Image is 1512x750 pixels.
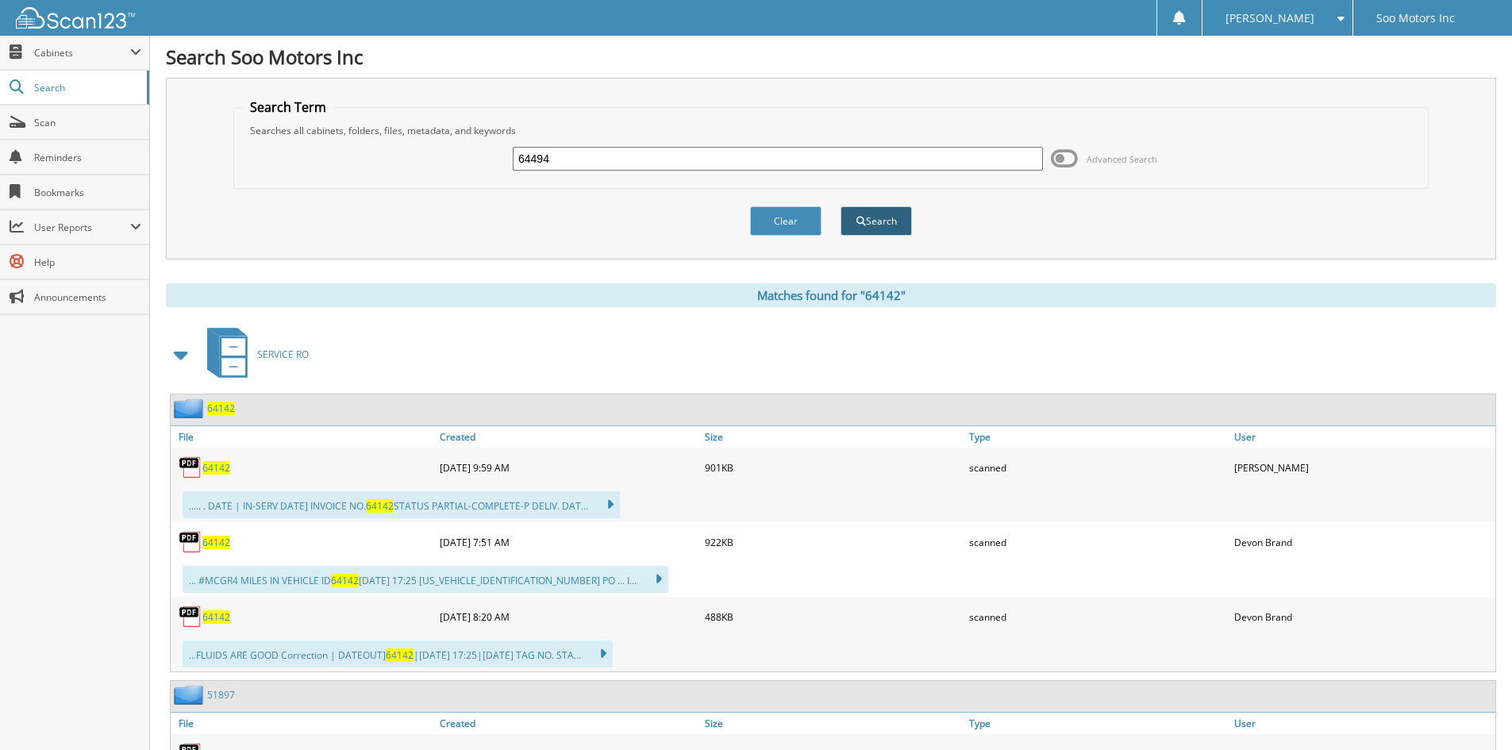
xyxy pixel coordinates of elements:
[174,685,207,705] img: folder2.png
[171,426,436,448] a: File
[331,574,359,587] span: 64142
[202,536,230,549] a: 64142
[366,499,394,513] span: 64142
[965,526,1230,558] div: scanned
[34,186,141,199] span: Bookmarks
[202,461,230,475] a: 64142
[166,283,1496,307] div: Matches found for "64142"
[34,46,130,60] span: Cabinets
[965,452,1230,483] div: scanned
[1230,526,1495,558] div: Devon Brand
[166,44,1496,70] h1: Search Soo Motors Inc
[202,610,230,624] a: 64142
[1376,13,1455,23] span: Soo Motors Inc
[1225,13,1314,23] span: [PERSON_NAME]
[34,151,141,164] span: Reminders
[1087,153,1157,165] span: Advanced Search
[436,526,701,558] div: [DATE] 7:51 AM
[436,426,701,448] a: Created
[179,530,202,554] img: PDF.png
[1230,426,1495,448] a: User
[257,348,309,361] span: SERVICE RO
[34,290,141,304] span: Announcements
[183,491,620,518] div: ..... . DATE | IN-SERV DATE] INVOICE NO. STATUS PARTIAL-COMPLETE-P DELIV. DAT...
[183,566,668,593] div: ... #MCGR4 MILES IN VEHICLE ID [DATE] 17:25 [US_VEHICLE_IDENTIFICATION_NUMBER] PO ... I...
[701,426,966,448] a: Size
[242,124,1420,137] div: Searches all cabinets, folders, files, metadata, and keywords
[701,601,966,633] div: 488KB
[965,426,1230,448] a: Type
[34,221,130,234] span: User Reports
[701,713,966,734] a: Size
[179,605,202,629] img: PDF.png
[701,452,966,483] div: 901KB
[207,688,235,702] a: 51897
[183,640,613,667] div: ...FLUIDS ARE GOOD Correction | DATEOUT] |[DATE] 17:25|[DATE] TAG NO. STA...
[16,7,135,29] img: scan123-logo-white.svg
[179,456,202,479] img: PDF.png
[750,206,821,236] button: Clear
[242,98,334,116] legend: Search Term
[965,713,1230,734] a: Type
[207,402,235,415] a: 64142
[436,452,701,483] div: [DATE] 9:59 AM
[1230,713,1495,734] a: User
[198,323,309,386] a: SERVICE RO
[965,601,1230,633] div: scanned
[1230,452,1495,483] div: [PERSON_NAME]
[174,398,207,418] img: folder2.png
[436,713,701,734] a: Created
[34,256,141,269] span: Help
[701,526,966,558] div: 922KB
[1230,601,1495,633] div: Devon Brand
[34,116,141,129] span: Scan
[841,206,912,236] button: Search
[386,648,414,662] span: 64142
[436,601,701,633] div: [DATE] 8:20 AM
[171,713,436,734] a: File
[34,81,139,94] span: Search
[1433,674,1512,750] iframe: Chat Widget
